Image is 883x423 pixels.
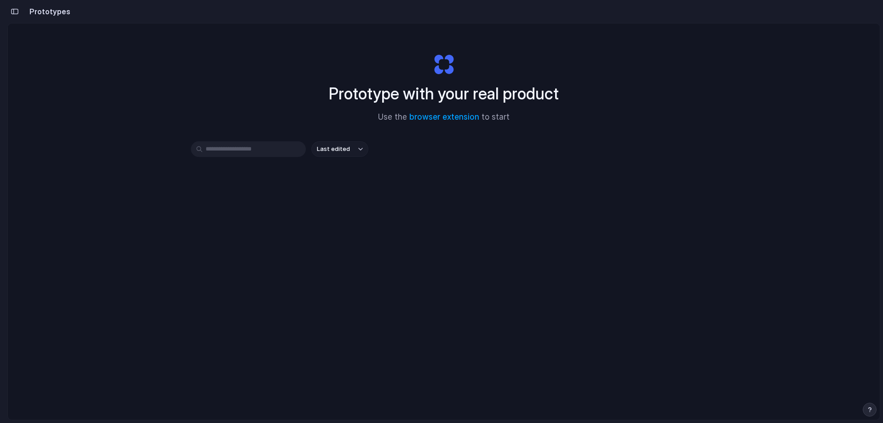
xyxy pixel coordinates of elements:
h1: Prototype with your real product [329,81,559,106]
span: Use the to start [378,111,510,123]
button: Last edited [311,141,368,157]
span: Last edited [317,145,350,154]
a: browser extension [409,112,479,122]
h2: Prototypes [26,6,70,17]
